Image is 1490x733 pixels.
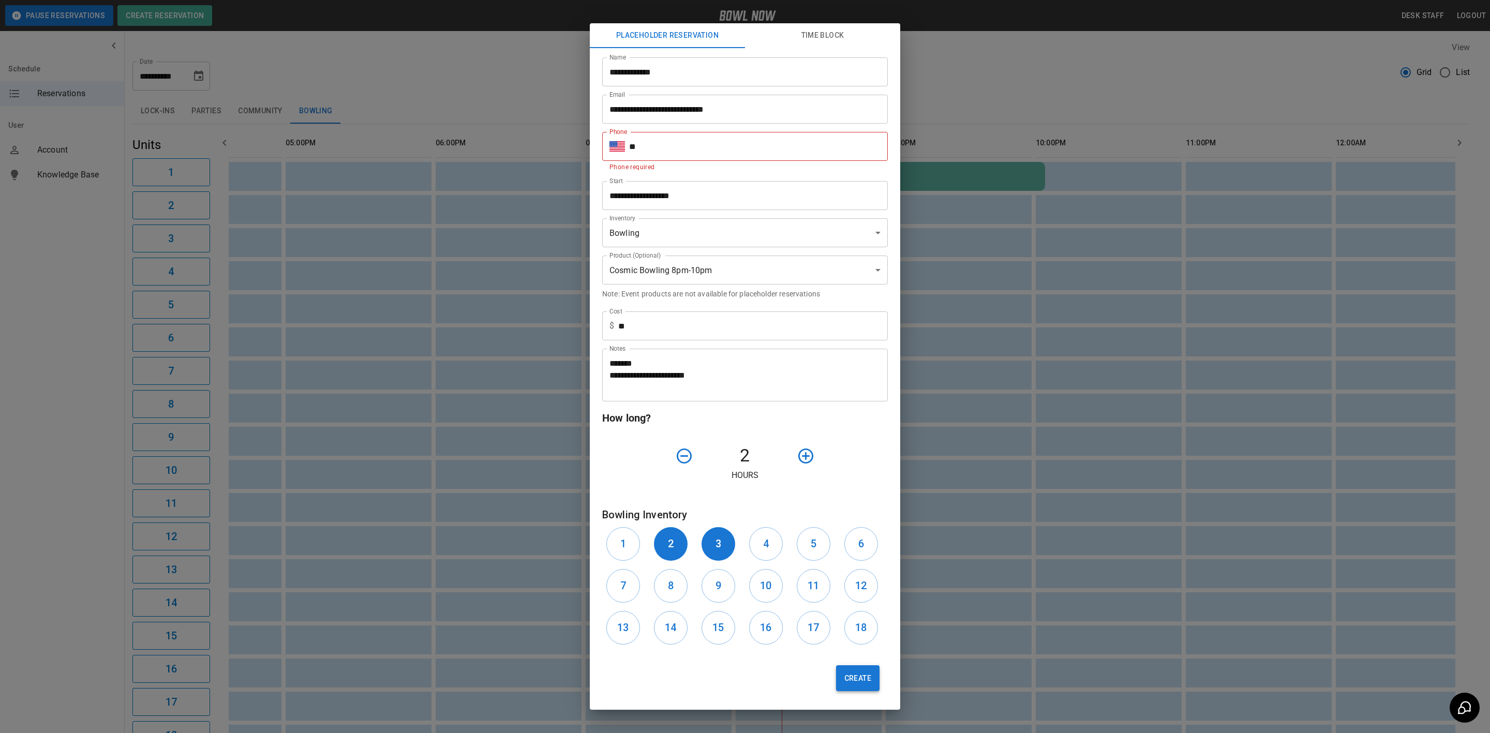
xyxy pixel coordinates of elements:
[609,127,627,136] label: Phone
[609,320,614,332] p: $
[665,619,676,636] h6: 14
[836,665,880,691] button: Create
[808,577,819,594] h6: 11
[763,535,769,552] h6: 4
[602,256,888,285] div: Cosmic Bowling 8pm-10pm
[844,569,878,603] button: 12
[808,619,819,636] h6: 17
[590,23,745,48] button: Placeholder Reservation
[606,611,640,645] button: 13
[844,527,878,561] button: 6
[602,506,888,523] h6: Bowling Inventory
[668,535,674,552] h6: 2
[760,619,771,636] h6: 16
[697,445,793,467] h4: 2
[745,23,900,48] button: Time Block
[606,527,640,561] button: 1
[858,535,864,552] h6: 6
[702,527,735,561] button: 3
[855,619,867,636] h6: 18
[712,619,724,636] h6: 15
[620,535,626,552] h6: 1
[844,611,878,645] button: 18
[602,289,888,299] p: Note: Event products are not available for placeholder reservations
[760,577,771,594] h6: 10
[855,577,867,594] h6: 12
[797,569,830,603] button: 11
[620,577,626,594] h6: 7
[602,469,888,482] p: Hours
[702,569,735,603] button: 9
[668,577,674,594] h6: 8
[617,619,629,636] h6: 13
[811,535,816,552] h6: 5
[609,139,625,154] button: Select country
[602,218,888,247] div: Bowling
[609,176,623,185] label: Start
[749,569,783,603] button: 10
[602,181,881,210] input: Choose date, selected date is Oct 3, 2025
[797,527,830,561] button: 5
[606,569,640,603] button: 7
[654,611,688,645] button: 14
[749,527,783,561] button: 4
[716,577,721,594] h6: 9
[609,162,881,173] p: Phone required
[716,535,721,552] h6: 3
[749,611,783,645] button: 16
[602,410,888,426] h6: How long?
[702,611,735,645] button: 15
[654,527,688,561] button: 2
[654,569,688,603] button: 8
[797,611,830,645] button: 17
